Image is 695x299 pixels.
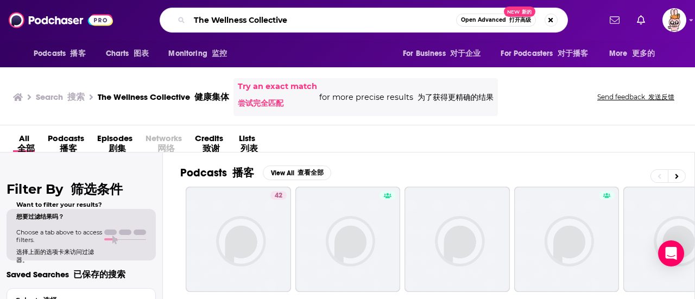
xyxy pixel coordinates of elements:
[236,130,258,152] a: Lists 列表
[97,130,132,152] span: Episodes
[67,92,85,102] font: 搜索
[558,49,589,58] font: 对于播客
[238,98,283,108] font: 尝试完全匹配
[9,10,113,30] img: Podchaser - Follow, Share and Rate Podcasts
[504,7,535,17] span: New
[161,43,241,64] button: open menu
[34,46,86,61] span: Podcasts
[7,269,156,281] p: Saved Searches
[17,143,35,154] font: 全部
[73,269,125,279] font: 已保存的搜索
[26,43,99,64] button: open menu
[98,92,229,103] h3: The Wellness Collective
[36,92,85,103] h3: Search
[60,143,77,154] font: 播客
[662,8,686,32] button: Show profile menu
[203,143,220,154] font: 致谢
[194,92,229,102] font: 健康集体
[494,43,604,64] button: open menu
[632,49,655,58] font: 更多的
[602,43,669,64] button: open menu
[180,166,331,180] a: Podcasts 播客View All 查看全部
[633,11,649,29] a: Show notifications dropdown
[263,166,331,180] button: View All 查看全部
[189,11,456,29] input: Search podcasts, credits, & more...
[403,46,481,61] span: For Business
[195,130,223,152] a: Credits 致谢
[241,143,258,154] font: 列表
[605,11,624,29] a: Show notifications dropdown
[238,80,317,114] a: Try an exact match尝试完全匹配
[99,43,156,64] a: Charts 图表
[662,8,686,32] img: User Profile
[270,191,287,200] a: 42
[658,240,684,266] div: Open Intercom Messenger
[501,46,588,61] span: For Podcasters
[48,130,84,152] a: Podcasts 播客
[236,130,258,152] span: Lists
[106,46,149,61] span: Charts
[168,46,227,61] span: Monitoring
[395,43,495,64] button: open menu
[509,17,531,23] font: 打开高级
[522,9,532,15] font: 新的
[97,130,132,152] a: Episodes 剧集
[648,93,674,101] font: 发送反馈
[418,92,494,102] font: 为了获得更精确的结果
[450,49,481,58] font: 对于企业
[157,143,175,154] font: 网络
[186,187,291,292] a: 42
[662,8,686,32] span: Logged in as Nouel
[594,92,678,103] button: Send feedback 发送反馈
[16,248,94,264] font: 选择上面的选项卡来访问过滤器。
[232,166,254,180] font: 播客
[7,181,156,198] h2: Filter By
[134,49,149,58] font: 图表
[109,143,126,154] font: 剧集
[298,169,324,176] font: 查看全部
[13,130,35,152] span: All
[180,166,254,180] h2: Podcasts
[48,130,84,152] span: Podcasts
[461,17,531,23] span: Open Advanced
[609,46,655,61] span: More
[195,130,223,152] span: Credits
[456,14,536,27] button: Open Advanced 打开高级New 新的
[275,190,282,201] span: 42
[13,130,35,152] a: All 全部
[212,49,227,58] font: 监控
[16,201,102,225] span: Want to filter your results?
[146,130,182,152] span: Networks
[70,49,85,58] font: 播客
[16,228,102,269] span: Choose a tab above to access filters.
[319,91,494,104] span: for more precise results
[160,8,568,33] div: Search podcasts, credits, & more...
[71,181,123,197] font: 筛选条件
[16,213,64,220] font: 想要过滤结果吗？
